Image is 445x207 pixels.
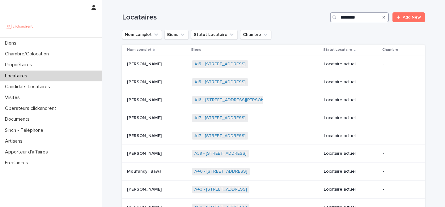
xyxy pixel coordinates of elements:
p: Operateurs clickandrent [2,106,61,111]
tr: [PERSON_NAME][PERSON_NAME] A16 - [STREET_ADDRESS][PERSON_NAME] Locataire actuel- [122,91,425,109]
input: Search [330,12,389,22]
p: Locataire actuel [324,169,378,174]
a: A43 - [STREET_ADDRESS] [194,187,247,192]
p: Visites [2,95,25,101]
tr: [PERSON_NAME][PERSON_NAME] A43 - [STREET_ADDRESS] Locataire actuel- [122,180,425,198]
p: Locataire actuel [324,151,378,156]
p: Freelances [2,160,33,166]
a: A38 - [STREET_ADDRESS] [194,151,247,156]
a: A15 - [STREET_ADDRESS] [194,80,246,85]
button: Statut Locataire [191,30,238,40]
a: A17 - [STREET_ADDRESS] [194,133,246,139]
p: - [383,80,415,85]
p: Moufahdyll Bawa [127,168,163,174]
p: Locataire actuel [324,97,378,103]
a: Add New [392,12,425,22]
a: A17 - [STREET_ADDRESS] [194,115,246,121]
p: Statut Locataire [323,46,352,53]
p: Locataire actuel [324,187,378,192]
p: Locataire actuel [324,115,378,121]
tr: [PERSON_NAME][PERSON_NAME] A15 - [STREET_ADDRESS] Locataire actuel- [122,73,425,91]
p: Chambre [382,46,398,53]
p: Locataire actuel [324,62,378,67]
p: Biens [191,46,201,53]
p: - [383,169,415,174]
button: Biens [164,30,189,40]
p: [PERSON_NAME] [127,132,163,139]
p: [PERSON_NAME] [127,60,163,67]
p: Locataires [2,73,32,79]
button: Chambre [240,30,271,40]
p: - [383,133,415,139]
tr: [PERSON_NAME][PERSON_NAME] A17 - [STREET_ADDRESS] Locataire actuel- [122,127,425,145]
img: UCB0brd3T0yccxBKYDjQ [5,20,35,32]
p: Biens [2,40,21,46]
p: Locataire actuel [324,80,378,85]
p: [PERSON_NAME] [127,78,163,85]
a: A40 - [STREET_ADDRESS] [194,169,247,174]
tr: [PERSON_NAME][PERSON_NAME] A17 - [STREET_ADDRESS] Locataire actuel- [122,109,425,127]
p: Propriétaires [2,62,37,68]
p: - [383,115,415,121]
p: - [383,62,415,67]
p: Sinch - Téléphone [2,127,48,133]
button: Nom complet [122,30,162,40]
p: [PERSON_NAME] [127,186,163,192]
p: [PERSON_NAME] [127,150,163,156]
p: [PERSON_NAME] [127,114,163,121]
p: Apporteur d'affaires [2,149,53,155]
span: Add New [403,15,421,19]
p: Chambre/Colocation [2,51,54,57]
tr: Moufahdyll BawaMoufahdyll Bawa A40 - [STREET_ADDRESS] Locataire actuel- [122,163,425,181]
p: - [383,187,415,192]
a: A16 - [STREET_ADDRESS][PERSON_NAME] [194,97,280,103]
p: Candidats Locataires [2,84,55,90]
a: A15 - [STREET_ADDRESS] [194,62,246,67]
tr: [PERSON_NAME][PERSON_NAME] A38 - [STREET_ADDRESS] Locataire actuel- [122,145,425,163]
p: [PERSON_NAME] [127,96,163,103]
p: Artisans [2,138,28,144]
p: Nom complet [127,46,151,53]
p: Documents [2,116,35,122]
p: - [383,151,415,156]
h1: Locataires [122,13,328,22]
tr: [PERSON_NAME][PERSON_NAME] A15 - [STREET_ADDRESS] Locataire actuel- [122,55,425,73]
p: Locataire actuel [324,133,378,139]
p: - [383,97,415,103]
